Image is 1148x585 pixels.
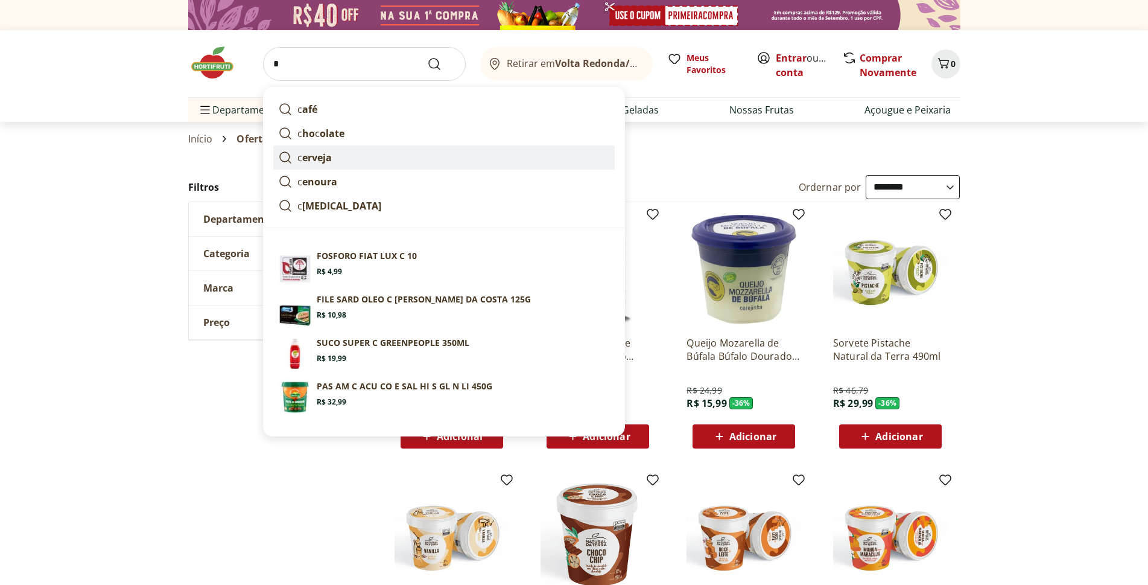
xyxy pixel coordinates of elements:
span: R$ 10,98 [317,310,346,320]
button: Adicionar [839,424,942,449]
input: search [263,47,466,81]
a: Queijo Mozarella de Búfala Búfalo Dourado 150g [687,336,801,363]
a: Entrar [776,51,807,65]
a: Criar conta [776,51,842,79]
span: ou [776,51,829,80]
a: café [273,97,615,121]
span: Adicionar [437,432,484,441]
button: Carrinho [931,50,960,78]
button: Adicionar [547,424,649,449]
span: Categoria [203,248,250,260]
span: Departamento [203,213,274,225]
img: Principal [278,250,312,284]
a: PrincipalFILE SARD OLEO C [PERSON_NAME] DA COSTA 125GR$ 10,98 [273,289,615,332]
img: Principal [278,380,312,414]
b: Volta Redonda/[GEOGRAPHIC_DATA] [555,57,729,70]
span: R$ 4,99 [317,267,342,277]
strong: olate [320,127,344,140]
p: FILE SARD OLEO C [PERSON_NAME] DA COSTA 125G [317,293,531,305]
span: R$ 32,99 [317,397,346,407]
a: Nossas Frutas [729,103,794,117]
strong: ho [302,127,315,140]
p: SUCO SUPER C GREENPEOPLE 350ML [317,337,469,349]
a: cenoura [273,170,615,194]
a: chocolate [273,121,615,145]
span: Retirar em [507,58,640,69]
span: Departamentos [198,95,285,124]
h2: Filtros [188,175,370,199]
span: Adicionar [875,432,922,441]
button: Submit Search [427,57,456,71]
strong: enoura [302,175,337,188]
button: Adicionar [693,424,795,449]
span: - 36 % [875,397,899,409]
p: PAS AM C ACU CO E SAL HI S GL N LI 450G [317,380,492,392]
a: Comprar Novamente [860,51,916,79]
span: R$ 46,79 [833,385,868,397]
strong: erveja [302,151,332,164]
img: Hortifruti [188,45,249,81]
span: Preço [203,316,230,328]
a: Açougue e Peixaria [864,103,951,117]
a: Sorvete Pistache Natural da Terra 490ml [833,336,948,363]
a: c[MEDICAL_DATA] [273,194,615,218]
span: 0 [951,58,956,69]
a: Início [188,133,213,144]
button: Menu [198,95,212,124]
img: Queijo Mozarella de Búfala Búfalo Dourado 150g [687,212,801,327]
p: c [297,150,332,165]
p: c [297,174,337,189]
button: Adicionar [401,424,503,449]
span: R$ 19,99 [317,354,346,363]
span: R$ 15,99 [687,397,726,410]
p: c c [297,126,344,141]
span: R$ 24,99 [687,385,721,397]
strong: [MEDICAL_DATA] [302,199,381,213]
p: FOSFORO FIAT LUX C 10 [317,250,417,262]
span: R$ 29,99 [833,397,873,410]
a: PrincipalFOSFORO FIAT LUX C 10R$ 4,99 [273,245,615,289]
button: Categoria [189,237,370,270]
button: Marca [189,271,370,305]
label: Ordernar por [799,181,861,194]
span: Marca [203,282,233,294]
a: Meus Favoritos [667,52,742,76]
button: Retirar emVolta Redonda/[GEOGRAPHIC_DATA] [480,47,653,81]
span: - 36 % [729,397,753,409]
span: Adicionar [583,432,630,441]
p: c [297,102,317,117]
button: Departamento [189,202,370,236]
a: cerveja [273,145,615,170]
a: Suco Super C Greenpeople 350mlSUCO SUPER C GREENPEOPLE 350MLR$ 19,99 [273,332,615,376]
strong: afé [302,103,317,116]
img: Suco Super C Greenpeople 350ml [278,337,312,371]
p: c [297,199,381,213]
img: Principal [278,293,312,327]
span: Ofertas da Semana Hortifruti [236,133,380,144]
img: Sorvete Pistache Natural da Terra 490ml [833,212,948,327]
a: PrincipalPAS AM C ACU CO E SAL HI S GL N LI 450GR$ 32,99 [273,376,615,419]
span: Adicionar [729,432,776,441]
span: Meus Favoritos [687,52,742,76]
button: Preço [189,305,370,339]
